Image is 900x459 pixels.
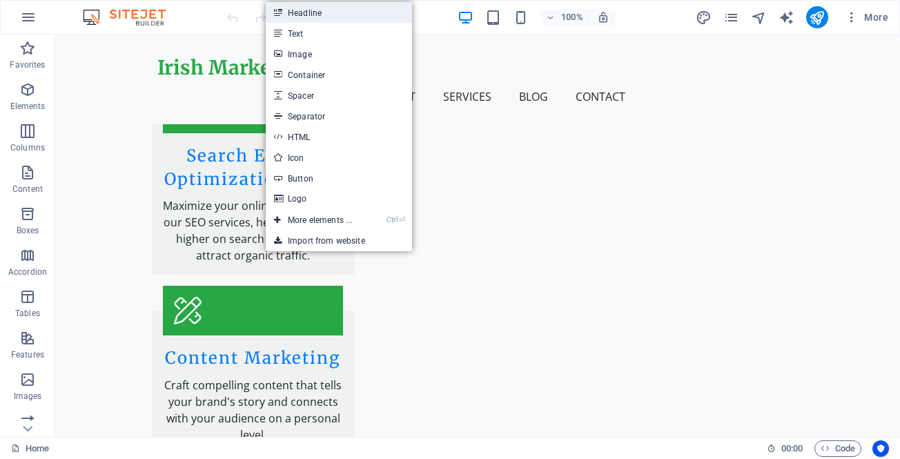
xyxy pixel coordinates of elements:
a: Separator [266,106,412,126]
a: Icon [266,147,412,168]
button: publish [806,6,828,28]
i: Ctrl [387,215,398,224]
a: Button [266,168,412,188]
a: Text [266,23,412,43]
p: Accordion [8,266,47,277]
i: Navigator [751,10,767,26]
p: Boxes [17,225,39,236]
p: Favorites [10,59,45,70]
button: text_generator [779,9,795,26]
p: Elements [10,101,46,112]
i: ⏎ [399,215,405,224]
p: Columns [10,142,45,153]
a: Logo [266,188,412,209]
span: 00 00 [781,440,803,457]
span: : [791,443,793,453]
i: Publish [809,10,825,26]
button: 100% [540,9,589,26]
p: Features [11,349,44,360]
button: pages [723,9,740,26]
a: HTML [266,126,412,147]
span: Code [821,440,855,457]
p: Content [12,184,43,195]
h6: 100% [561,9,583,26]
h6: Session time [767,440,803,457]
button: design [696,9,712,26]
button: navigator [751,9,767,26]
a: Container [266,64,412,85]
i: AI Writer [779,10,794,26]
i: On resize automatically adjust zoom level to fit chosen device. [597,11,609,23]
img: Editor Logo [79,9,183,26]
a: Spacer [266,85,412,106]
a: Headline [266,2,412,23]
button: Code [814,440,861,457]
button: More [839,6,894,28]
a: Click to cancel selection. Double-click to open Pages [11,440,49,457]
p: Tables [15,308,40,319]
i: Pages (Ctrl+Alt+S) [723,10,739,26]
a: Ctrl⏎More elements ... [266,210,360,231]
i: Design (Ctrl+Alt+Y) [696,10,712,26]
span: More [845,10,888,24]
a: Import from website [266,231,412,251]
button: Usercentrics [872,440,889,457]
p: Images [14,391,42,402]
a: Image [266,43,412,64]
